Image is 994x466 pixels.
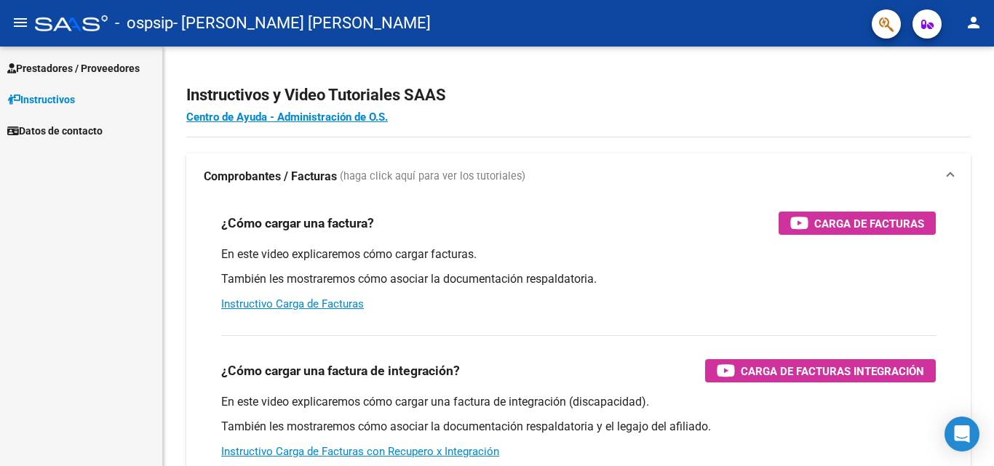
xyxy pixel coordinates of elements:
h2: Instructivos y Video Tutoriales SAAS [186,81,971,109]
span: Datos de contacto [7,123,103,139]
span: Instructivos [7,92,75,108]
p: En este video explicaremos cómo cargar facturas. [221,246,936,262]
mat-icon: person [965,14,982,31]
div: Open Intercom Messenger [945,417,979,451]
strong: Comprobantes / Facturas [204,169,337,185]
a: Instructivo Carga de Facturas [221,297,364,310]
mat-expansion-panel-header: Comprobantes / Facturas (haga click aquí para ver los tutoriales) [186,153,971,200]
h3: ¿Cómo cargar una factura de integración? [221,361,460,381]
span: Prestadores / Proveedores [7,60,140,76]
span: Carga de Facturas Integración [741,362,924,380]
span: (haga click aquí para ver los tutoriales) [340,169,525,185]
p: En este video explicaremos cómo cargar una factura de integración (discapacidad). [221,394,936,410]
span: Carga de Facturas [814,214,924,233]
span: - ospsip [115,7,173,39]
a: Centro de Ayuda - Administración de O.S. [186,111,388,124]
a: Instructivo Carga de Facturas con Recupero x Integración [221,445,499,458]
h3: ¿Cómo cargar una factura? [221,213,374,233]
mat-icon: menu [12,14,29,31]
button: Carga de Facturas [779,212,936,235]
span: - [PERSON_NAME] [PERSON_NAME] [173,7,431,39]
p: También les mostraremos cómo asociar la documentación respaldatoria y el legajo del afiliado. [221,419,936,435]
button: Carga de Facturas Integración [705,359,936,382]
p: También les mostraremos cómo asociar la documentación respaldatoria. [221,271,936,287]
